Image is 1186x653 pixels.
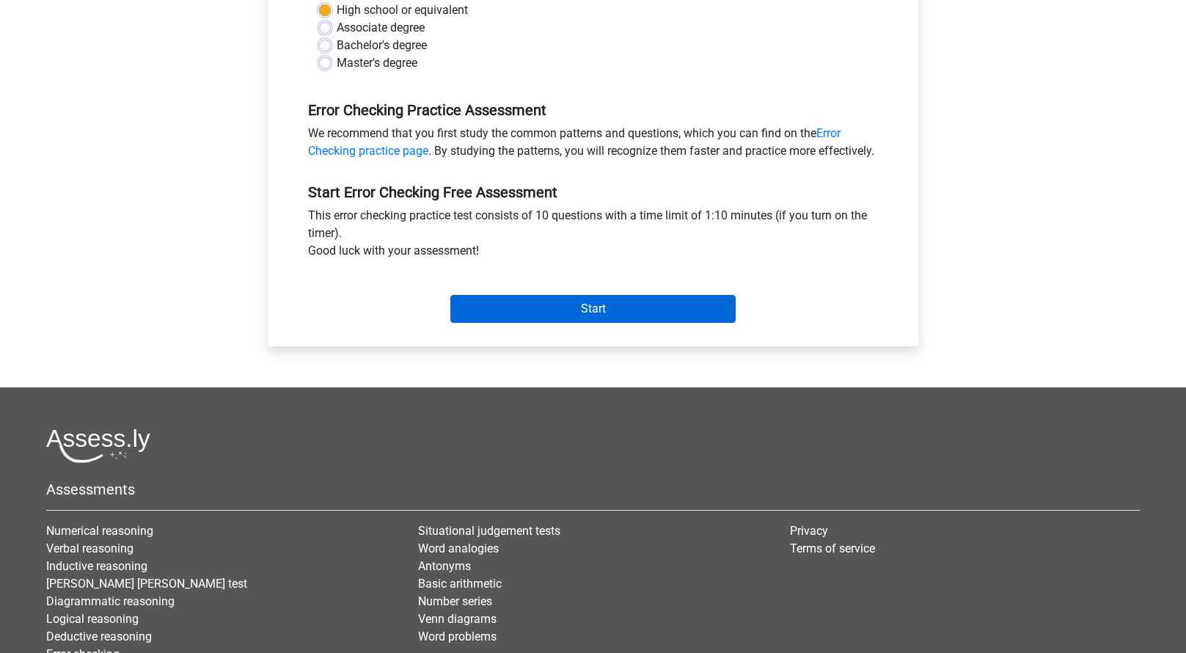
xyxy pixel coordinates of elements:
a: Error Checking practice page [308,126,841,158]
a: Word analogies [418,541,499,555]
h5: Start Error Checking Free Assessment [308,183,879,201]
a: Antonyms [418,559,471,573]
label: Associate degree [337,19,425,37]
a: Logical reasoning [46,612,139,626]
div: We recommend that you first study the common patterns and questions, which you can find on the . ... [297,125,890,166]
a: Deductive reasoning [46,630,152,643]
div: This error checking practice test consists of 10 questions with a time limit of 1:10 minutes (if ... [297,207,890,266]
a: Number series [418,594,492,608]
a: Basic arithmetic [418,577,502,591]
a: Numerical reasoning [46,524,153,538]
h5: Assessments [46,481,1140,498]
input: Start [450,295,736,323]
a: Venn diagrams [418,612,497,626]
img: Assessly logo [46,428,150,463]
label: High school or equivalent [337,1,468,19]
a: Word problems [418,630,497,643]
a: Inductive reasoning [46,559,147,573]
label: Master's degree [337,54,417,72]
a: Privacy [790,524,828,538]
a: Diagrammatic reasoning [46,594,175,608]
h5: Error Checking Practice Assessment [308,101,879,119]
a: Terms of service [790,541,875,555]
label: Bachelor's degree [337,37,427,54]
a: Situational judgement tests [418,524,560,538]
a: Verbal reasoning [46,541,133,555]
a: [PERSON_NAME] [PERSON_NAME] test [46,577,247,591]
